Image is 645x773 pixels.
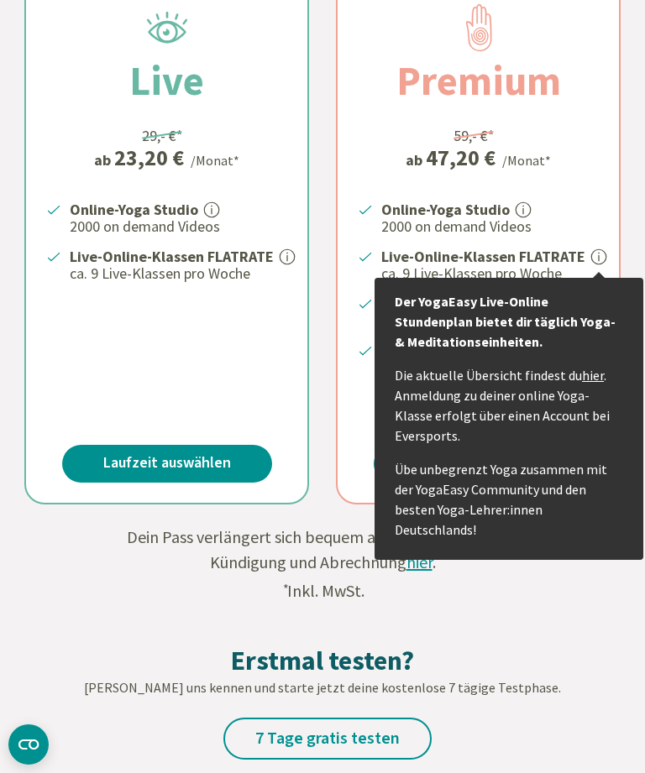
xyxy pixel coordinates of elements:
[381,264,599,284] p: ca. 9 Live-Klassen pro Woche
[70,264,287,284] p: ca. 9 Live-Klassen pro Woche
[142,124,183,147] div: 29,- €*
[381,217,599,237] p: 2000 on demand Videos
[395,459,623,540] p: Übe unbegrenzt Yoga zusammen mit der YogaEasy Community und den besten Yoga-Lehrer:innen Deutschl...
[113,525,532,603] div: Dein Pass verlängert sich bequem automatisch. Infos zu Kündigung und Abrechnung . Inkl. MwSt.
[70,200,198,219] strong: Online-Yoga Studio
[94,149,114,171] span: ab
[582,367,604,384] a: hier
[406,149,426,171] span: ab
[223,718,432,760] a: 7 Tage gratis testen
[502,150,551,170] div: /Monat*
[381,200,510,219] strong: Online-Yoga Studio
[114,147,184,169] div: 23,20 €
[406,551,433,572] span: hier
[426,147,496,169] div: 47,20 €
[374,445,584,483] a: Laufzeit auswählen
[70,247,274,266] strong: Live-Online-Klassen FLATRATE
[454,124,495,147] div: 59,- €*
[191,150,239,170] div: /Monat*
[89,50,244,111] h2: Live
[8,724,49,765] button: CMP-Widget öffnen
[395,293,616,350] strong: Der YogaEasy Live-Online Stundenplan bietet dir täglich Yoga- & Meditationseinheiten.
[70,217,287,237] p: 2000 on demand Videos
[356,50,601,111] h2: Premium
[62,445,272,483] a: Laufzeit auswählen
[381,247,585,266] strong: Live-Online-Klassen FLATRATE
[395,365,623,446] p: Die aktuelle Übersicht findest du . Anmeldung zu deiner online Yoga-Klasse erfolgt über einen Acc...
